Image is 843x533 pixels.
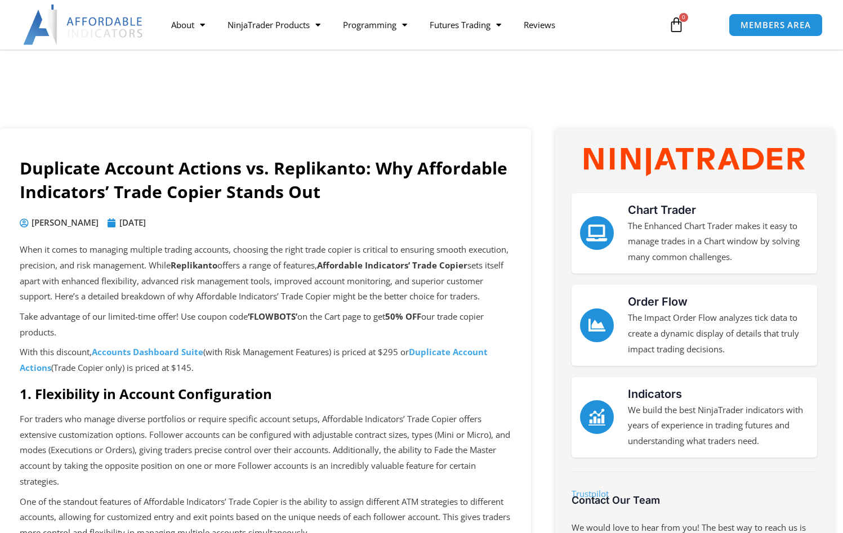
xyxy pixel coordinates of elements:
[628,387,682,401] a: Indicators
[23,5,144,45] img: LogoAI | Affordable Indicators – NinjaTrader
[580,216,614,250] a: Chart Trader
[317,259,467,271] strong: Affordable Indicators’ Trade Copier
[20,309,511,341] p: Take advantage of our limited-time offer! Use coupon code on the Cart page to get our trade copie...
[628,203,696,217] a: Chart Trader
[580,308,614,342] a: Order Flow
[628,295,688,308] a: Order Flow
[20,411,511,490] p: For traders who manage diverse portfolios or require specific account setups, Affordable Indicato...
[92,346,203,357] a: Accounts Dashboard Suite
[20,346,488,373] a: Duplicate Account Actions
[418,12,512,38] a: Futures Trading
[741,21,811,29] span: MEMBERS AREA
[332,12,418,38] a: Programming
[628,310,809,357] p: The Impact Order Flow analyzes tick data to create a dynamic display of details that truly impact...
[248,311,297,322] b: ‘FLOWBOTS’
[29,215,99,231] span: [PERSON_NAME]
[584,148,805,176] img: NinjaTrader Wordmark color RGB | Affordable Indicators – NinjaTrader
[572,494,817,507] h3: Contact Our Team
[580,400,614,434] a: Indicators
[20,242,511,304] p: When it comes to managing multiple trading accounts, choosing the right trade copier is critical ...
[160,12,216,38] a: About
[20,156,511,204] h1: Duplicate Account Actions vs. Replikanto: Why Affordable Indicators’ Trade Copier Stands Out
[20,344,511,376] p: With this discount, (with Risk Management Features) is priced at $295 or (Trade Copier only) is p...
[628,402,809,450] p: We build the best NinjaTrader indicators with years of experience in trading futures and understa...
[385,311,421,322] strong: 50% OFF
[729,14,823,37] a: MEMBERS AREA
[679,13,688,22] span: 0
[216,12,332,38] a: NinjaTrader Products
[160,12,657,38] nav: Menu
[628,218,809,266] p: The Enhanced Chart Trader makes it easy to manage trades in a Chart window by solving many common...
[652,8,701,41] a: 0
[20,384,272,403] strong: 1. Flexibility in Account Configuration
[572,488,609,499] a: Trustpilot
[512,12,567,38] a: Reviews
[119,217,146,228] time: [DATE]
[171,259,217,271] strong: Replikanto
